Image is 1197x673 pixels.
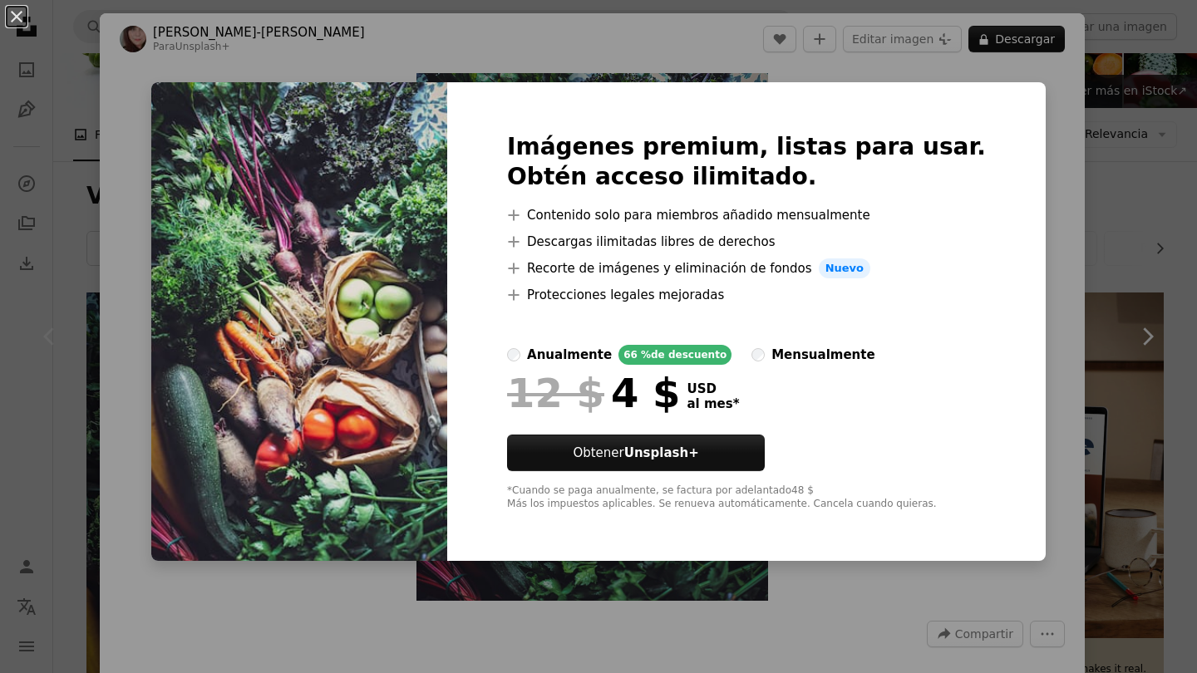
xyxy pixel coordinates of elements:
div: mensualmente [771,345,874,365]
h2: Imágenes premium, listas para usar. Obtén acceso ilimitado. [507,132,986,192]
span: Nuevo [819,258,870,278]
img: premium_photo-1675798983878-604c09f6d154 [151,82,447,561]
div: *Cuando se paga anualmente, se factura por adelantado 48 $ Más los impuestos aplicables. Se renue... [507,484,986,511]
li: Contenido solo para miembros añadido mensualmente [507,205,986,225]
div: 4 $ [507,371,680,415]
input: mensualmente [751,348,765,361]
div: anualmente [527,345,612,365]
span: USD [687,381,739,396]
li: Protecciones legales mejoradas [507,285,986,305]
span: al mes * [687,396,739,411]
div: 66 % de descuento [618,345,731,365]
strong: Unsplash+ [624,445,699,460]
li: Descargas ilimitadas libres de derechos [507,232,986,252]
button: ObtenerUnsplash+ [507,435,765,471]
li: Recorte de imágenes y eliminación de fondos [507,258,986,278]
input: anualmente66 %de descuento [507,348,520,361]
span: 12 $ [507,371,604,415]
